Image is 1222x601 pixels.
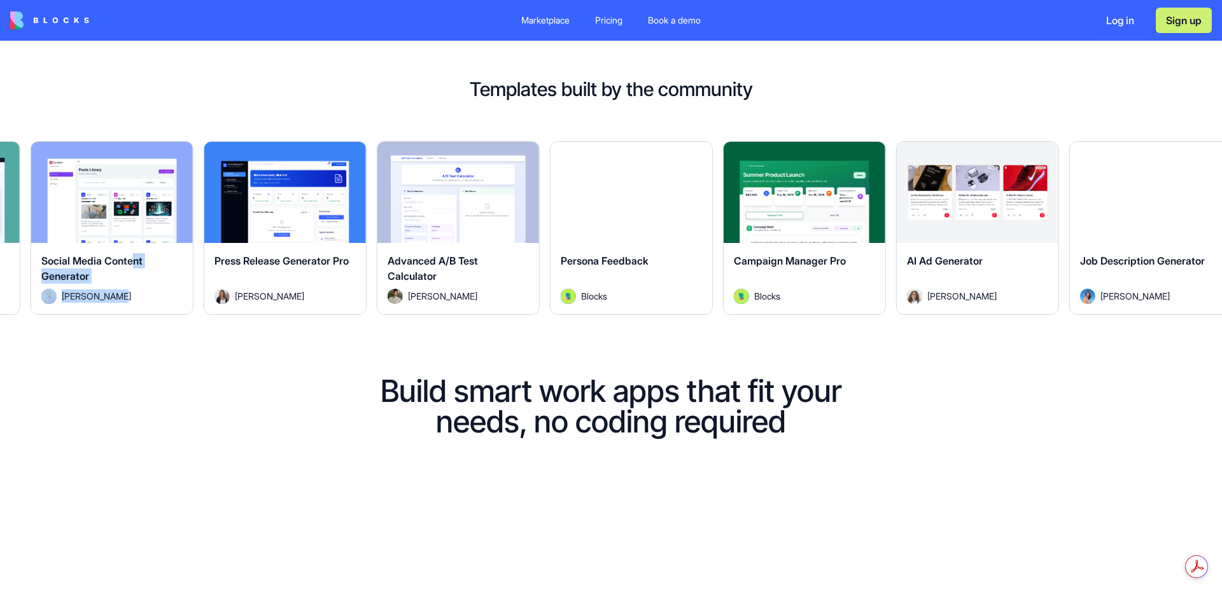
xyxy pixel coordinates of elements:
[521,14,570,27] div: Marketplace
[907,254,983,267] span: AI Ad Generator
[214,254,349,267] span: Press Release Generator Pro
[595,14,622,27] div: Pricing
[561,254,649,267] span: Persona Feedback
[1156,8,1212,33] button: Sign up
[20,78,1202,100] h2: Templates built by the community
[1080,254,1205,267] span: Job Description Generator
[648,14,701,27] div: Book a demo
[408,289,477,303] span: [PERSON_NAME]
[10,11,89,29] img: logo
[62,289,131,303] span: [PERSON_NAME]
[927,289,997,303] span: [PERSON_NAME]
[235,289,304,303] span: [PERSON_NAME]
[585,9,633,32] a: Pricing
[1100,289,1170,303] span: [PERSON_NAME]
[1080,289,1095,304] img: Avatar
[561,289,576,304] img: Avatar
[754,289,780,303] span: Blocks
[907,289,922,304] img: Avatar
[41,254,143,282] span: Social Media Content Generator
[734,289,749,304] img: Avatar
[346,376,876,437] h1: Build smart work apps that fit your needs, no coding required
[214,289,230,304] img: Avatar
[41,289,57,304] img: Avatar
[1095,8,1146,33] button: Log in
[388,254,478,282] span: Advanced A/B Test Calculator
[388,289,403,304] img: Avatar
[734,254,846,267] span: Campaign Manager Pro
[581,289,607,303] span: Blocks
[511,9,580,32] a: Marketplace
[638,9,711,32] a: Book a demo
